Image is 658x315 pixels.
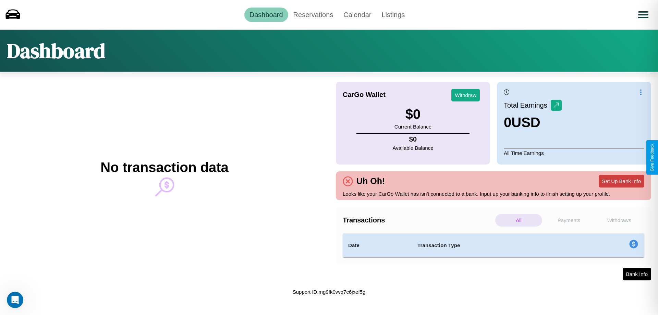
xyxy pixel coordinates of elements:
[376,8,410,22] a: Listings
[634,5,653,24] button: Open menu
[599,175,644,187] button: Set Up Bank Info
[343,91,386,99] h4: CarGo Wallet
[394,122,431,131] p: Current Balance
[596,214,643,227] p: Withdraws
[393,135,434,143] h4: $ 0
[288,8,339,22] a: Reservations
[650,144,655,171] div: Give Feedback
[353,176,388,186] h4: Uh Oh!
[393,143,434,153] p: Available Balance
[100,160,228,175] h2: No transaction data
[343,189,644,198] p: Looks like your CarGo Wallet has isn't connected to a bank. Input up your banking info to finish ...
[343,233,644,257] table: simple table
[417,241,573,250] h4: Transaction Type
[244,8,288,22] a: Dashboard
[504,115,562,130] h3: 0 USD
[623,268,651,280] button: Bank Info
[451,89,480,101] button: Withdraw
[546,214,593,227] p: Payments
[7,292,23,308] iframe: Intercom live chat
[504,148,644,158] p: All Time Earnings
[348,241,406,250] h4: Date
[343,216,493,224] h4: Transactions
[394,107,431,122] h3: $ 0
[7,37,105,65] h1: Dashboard
[293,287,366,296] p: Support ID: mg9fk0vvq7c6jxef5g
[495,214,542,227] p: All
[338,8,376,22] a: Calendar
[504,99,551,111] p: Total Earnings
